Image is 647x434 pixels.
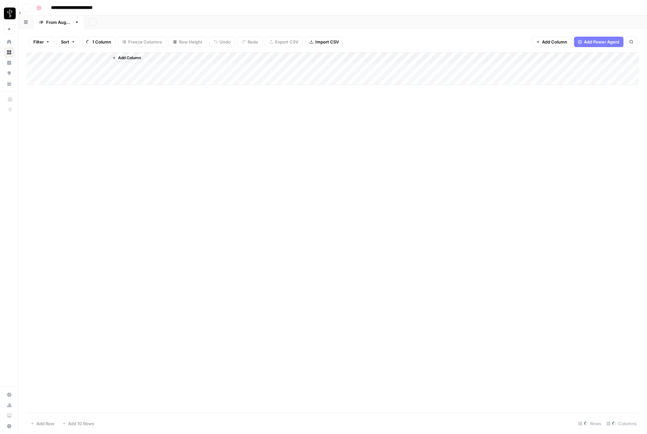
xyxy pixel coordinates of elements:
[248,39,258,45] span: Redo
[128,39,162,45] span: Freeze Columns
[532,37,571,47] button: Add Column
[209,37,235,47] button: Undo
[29,37,54,47] button: Filter
[68,420,94,427] span: Add 10 Rows
[315,39,339,45] span: Import CSV
[118,55,141,61] span: Add Column
[169,37,207,47] button: Row Height
[584,39,620,45] span: Add Power Agent
[57,37,79,47] button: Sort
[275,39,298,45] span: Export CSV
[61,39,69,45] span: Sort
[26,418,58,429] button: Add Row
[92,39,111,45] span: 1 Column
[4,68,14,78] a: Opportunities
[4,8,16,19] img: LP Production Workloads Logo
[4,5,14,22] button: Workspace: LP Production Workloads
[604,418,639,429] div: Columns
[33,16,85,29] a: From [DATE]
[179,39,202,45] span: Row Height
[4,37,14,47] a: Home
[110,54,144,62] button: Add Column
[4,410,14,421] a: Learning Hub
[576,418,604,429] div: Rows
[118,37,166,47] button: Freeze Columns
[237,37,262,47] button: Redo
[33,39,44,45] span: Filter
[46,19,72,26] div: From [DATE]
[36,420,54,427] span: Add Row
[574,37,623,47] button: Add Power Agent
[4,47,14,58] a: Browse
[82,37,115,47] button: 1 Column
[265,37,303,47] button: Export CSV
[4,400,14,410] a: Usage
[542,39,567,45] span: Add Column
[4,390,14,400] a: Settings
[4,421,14,431] button: Help + Support
[4,78,14,89] a: Your Data
[4,58,14,68] a: Insights
[219,39,231,45] span: Undo
[58,418,98,429] button: Add 10 Rows
[305,37,343,47] button: Import CSV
